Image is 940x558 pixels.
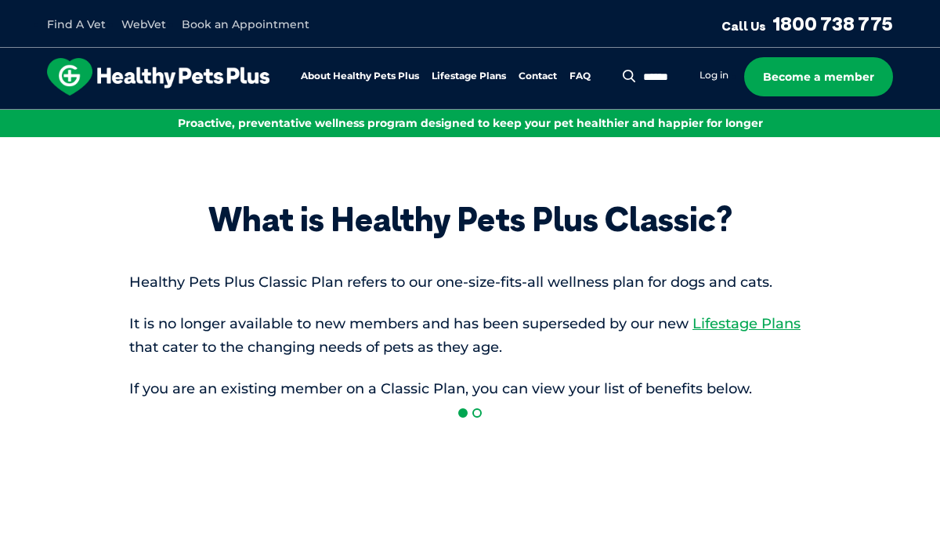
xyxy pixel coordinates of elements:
[47,58,269,96] img: hpp-logo
[182,17,309,31] a: Book an Appointment
[129,274,772,291] span: Healthy Pets Plus Classic Plan refers to our one-size-fits-all wellness plan for dogs and cats.
[47,17,106,31] a: Find A Vet
[129,380,752,397] span: If you are an existing member on a Classic Plan, you can view your list of benefits below.
[721,12,893,35] a: Call Us1800 738 775
[129,315,689,332] span: It is no longer available to new members and has been superseded by our new
[121,17,166,31] a: WebVet
[301,71,419,82] a: About Healthy Pets Plus
[178,116,763,130] span: Proactive, preventative wellness program designed to keep your pet healthier and happier for longer
[519,71,557,82] a: Contact
[744,57,893,96] a: Become a member
[208,200,732,239] div: What is Healthy Pets Plus Classic?
[569,71,591,82] a: FAQ
[620,68,639,84] button: Search
[700,69,728,82] a: Log in
[692,315,801,332] a: Link Lifestage Plans
[432,71,506,82] a: Lifestage Plans
[129,339,502,356] span: that cater to the changing needs of pets as they age.
[721,18,766,34] span: Call Us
